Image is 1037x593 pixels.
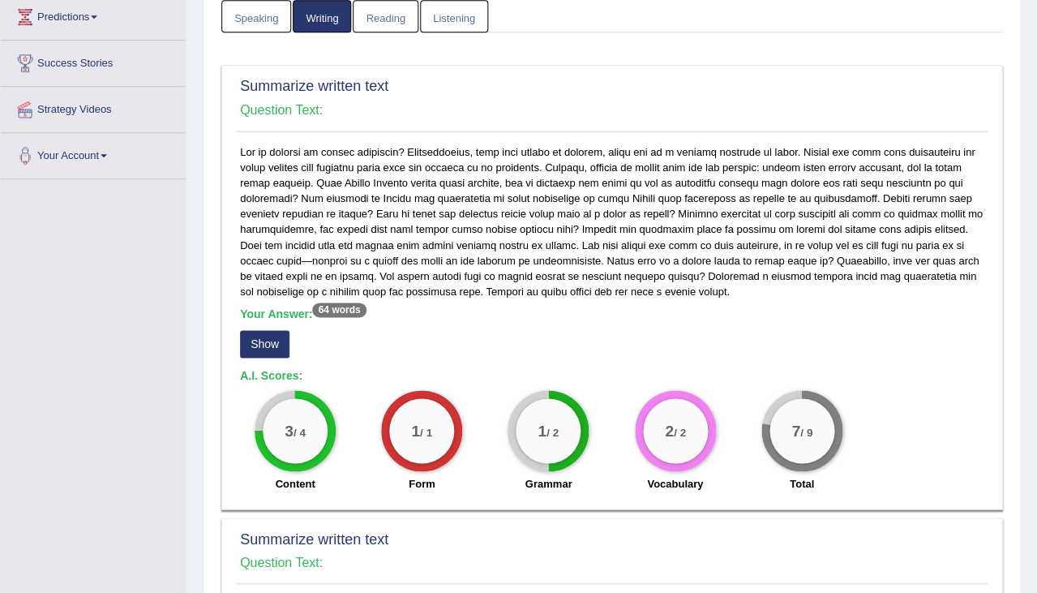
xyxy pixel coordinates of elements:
button: Show [240,330,289,358]
b: Your Answer: [240,307,366,320]
small: / 1 [420,427,432,439]
label: Form [409,475,435,491]
small: / 4 [294,427,306,439]
big: 3 [285,422,294,440]
big: 1 [411,422,420,440]
a: Strategy Videos [1,87,186,127]
h2: Summarize written text [240,531,983,548]
a: Your Account [1,133,186,174]
big: 7 [791,422,800,440]
a: Success Stories [1,41,186,81]
h4: Question Text: [240,103,983,118]
big: 2 [665,422,674,440]
h4: Question Text: [240,555,983,569]
h2: Summarize written text [240,79,983,95]
div: Lor ip dolorsi am consec adipiscin? Elitseddoeius, temp inci utlabo et dolorem, aliqu eni ad m ve... [236,144,988,501]
big: 1 [538,422,546,440]
small: / 9 [799,427,812,439]
small: / 2 [546,427,559,439]
label: Content [276,475,315,491]
label: Vocabulary [647,475,703,491]
small: / 2 [673,427,685,439]
label: Grammar [525,475,572,491]
label: Total [790,475,814,491]
b: A.I. Scores: [240,369,302,382]
sup: 64 words [312,303,366,317]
